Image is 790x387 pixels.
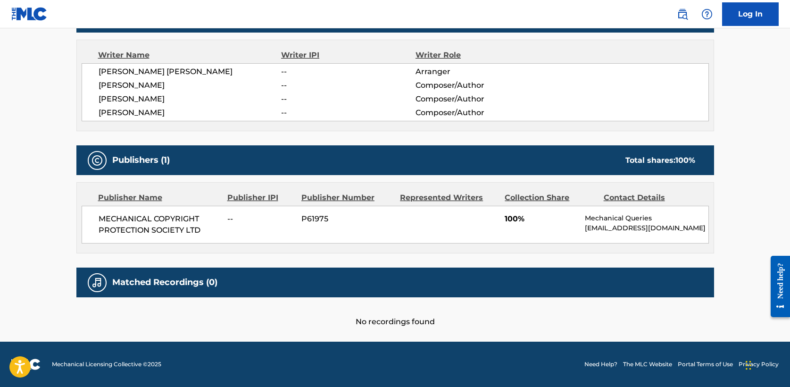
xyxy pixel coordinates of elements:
div: Represented Writers [400,192,498,203]
span: P61975 [301,213,393,225]
div: Total shares: [625,155,695,166]
span: 100 % [675,156,695,165]
a: Privacy Policy [739,360,779,369]
span: Arranger [416,66,538,77]
p: Mechanical Queries [585,213,708,223]
span: -- [281,80,415,91]
span: MECHANICAL COPYRIGHT PROTECTION SOCIETY LTD [99,213,221,236]
div: Publisher IPI [227,192,294,203]
div: Publisher Name [98,192,220,203]
div: Contact Details [604,192,695,203]
span: Composer/Author [416,107,538,118]
span: [PERSON_NAME] [99,107,282,118]
div: Writer IPI [281,50,416,61]
a: Portal Terms of Use [678,360,733,369]
span: -- [281,107,415,118]
iframe: Resource Center [764,249,790,325]
img: help [701,8,713,20]
p: [EMAIL_ADDRESS][DOMAIN_NAME] [585,223,708,233]
span: Composer/Author [416,93,538,105]
div: No recordings found [76,297,714,328]
span: Composer/Author [416,80,538,91]
a: Need Help? [584,360,617,369]
div: Collection Share [505,192,596,203]
iframe: Chat Widget [743,342,790,387]
a: The MLC Website [623,360,672,369]
div: Help [698,5,716,24]
div: Writer Role [416,50,538,61]
div: Publisher Number [301,192,393,203]
span: Mechanical Licensing Collective © 2025 [52,360,161,369]
div: Drag [746,351,751,379]
span: -- [281,66,415,77]
div: Writer Name [98,50,282,61]
span: [PERSON_NAME] [99,80,282,91]
span: -- [227,213,294,225]
img: Publishers [91,155,103,166]
h5: Matched Recordings (0) [112,277,217,288]
span: -- [281,93,415,105]
span: 100% [505,213,578,225]
img: Matched Recordings [91,277,103,288]
img: logo [11,359,41,370]
a: Public Search [673,5,692,24]
span: [PERSON_NAME] [99,93,282,105]
span: [PERSON_NAME] [PERSON_NAME] [99,66,282,77]
h5: Publishers (1) [112,155,170,166]
img: search [677,8,688,20]
a: Log In [722,2,779,26]
img: MLC Logo [11,7,48,21]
